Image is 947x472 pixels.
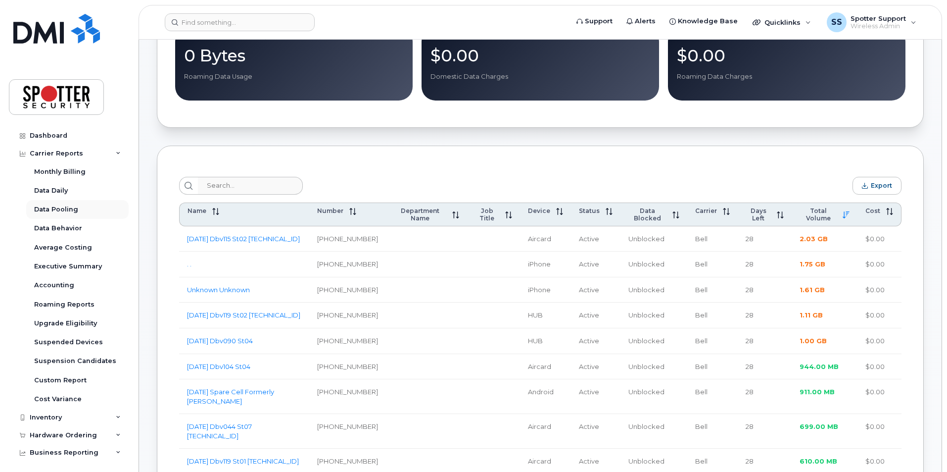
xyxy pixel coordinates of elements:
a: [DATE] Dbv119 St02 [TECHNICAL_ID] [187,311,300,319]
span: Quicklinks [764,18,801,26]
td: iPhone [520,252,571,277]
p: $0.00 [430,47,650,64]
td: Unblocked [620,414,688,449]
div: Spotter Support [820,12,923,32]
td: [PHONE_NUMBER] [309,328,386,354]
a: [DATE] Dbv115 St02 [TECHNICAL_ID] [187,235,300,243]
td: HUB [520,303,571,328]
span: Status [579,207,600,214]
td: $0.00 [857,414,901,449]
span: Job Title [475,207,499,222]
p: Roaming Data Charges [677,72,897,81]
td: 28 [738,277,792,303]
td: Unblocked [620,226,688,252]
td: 28 [738,328,792,354]
span: Name [188,207,206,214]
a: [DATE] Spare Cell Formerly [PERSON_NAME] [187,388,274,405]
td: Bell [687,226,738,252]
td: $0.00 [857,303,901,328]
span: Cost [865,207,880,214]
span: 699.00 MB [800,422,838,430]
span: SS [831,16,842,28]
span: 610.00 MB [800,457,837,465]
span: Export [871,182,892,189]
td: Active [571,277,620,303]
a: . . [187,260,191,268]
a: [DATE] Dbv119 St01 [TECHNICAL_ID] [187,457,299,465]
td: Active [571,379,620,414]
td: Unblocked [620,328,688,354]
td: Aircard [520,354,571,380]
span: Alerts [635,16,656,26]
a: Alerts [619,11,663,31]
td: $0.00 [857,277,901,303]
p: $0.00 [677,47,897,64]
td: [PHONE_NUMBER] [309,303,386,328]
span: 1.00 GB [800,337,827,345]
span: 2.03 GB [800,235,828,243]
td: Android [520,379,571,414]
td: Active [571,354,620,380]
span: Department Name [394,207,446,222]
td: [PHONE_NUMBER] [309,226,386,252]
td: Active [571,328,620,354]
span: Spotter Support [851,14,906,22]
p: Domestic Data Charges [430,72,650,81]
div: Quicklinks [746,12,818,32]
a: Support [569,11,619,31]
td: Bell [687,328,738,354]
td: HUB [520,328,571,354]
a: Knowledge Base [663,11,745,31]
span: 1.75 GB [800,260,825,268]
td: Unblocked [620,379,688,414]
td: Aircard [520,414,571,449]
td: [PHONE_NUMBER] [309,379,386,414]
span: Number [317,207,343,214]
td: Active [571,252,620,277]
td: Bell [687,379,738,414]
button: Export [852,177,901,195]
span: Device [528,207,550,214]
span: Carrier [695,207,717,214]
span: Total Volume [800,207,837,222]
td: [PHONE_NUMBER] [309,354,386,380]
td: 28 [738,303,792,328]
p: Roaming Data Usage [184,72,404,81]
td: 28 [738,379,792,414]
td: Active [571,303,620,328]
span: Days Left [746,207,771,222]
td: $0.00 [857,252,901,277]
td: Bell [687,303,738,328]
td: 28 [738,354,792,380]
input: Find something... [165,13,315,31]
td: Bell [687,252,738,277]
td: iPhone [520,277,571,303]
td: $0.00 [857,354,901,380]
a: Unknown Unknown [187,286,250,294]
a: [DATE] Dbv104 St04 [187,363,250,370]
td: 28 [738,252,792,277]
td: $0.00 [857,226,901,252]
p: 0 Bytes [184,47,404,64]
input: Search... [198,177,303,195]
td: 28 [738,414,792,449]
td: [PHONE_NUMBER] [309,414,386,449]
a: [DATE] Dbv090 St04 [187,337,253,345]
span: 1.11 GB [800,311,823,319]
td: Unblocked [620,354,688,380]
td: Bell [687,354,738,380]
td: $0.00 [857,379,901,414]
td: Unblocked [620,252,688,277]
td: Unblocked [620,277,688,303]
span: Support [585,16,613,26]
td: 28 [738,226,792,252]
td: Active [571,414,620,449]
td: Bell [687,277,738,303]
span: Knowledge Base [678,16,738,26]
span: Data Blocked [628,207,667,222]
td: Active [571,226,620,252]
a: [DATE] Dbv044 St07 [TECHNICAL_ID] [187,422,252,440]
span: 1.61 GB [800,286,825,294]
span: 911.00 MB [800,388,835,396]
span: Wireless Admin [851,22,906,30]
